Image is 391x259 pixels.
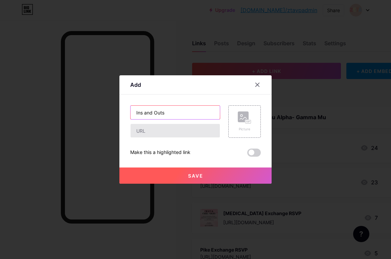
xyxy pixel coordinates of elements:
div: Make this a highlighted link [130,149,190,157]
input: URL [131,124,220,137]
input: Title [131,106,220,119]
div: Picture [238,127,251,132]
div: Add [130,81,141,89]
span: Save [188,173,203,179]
button: Save [119,167,272,184]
